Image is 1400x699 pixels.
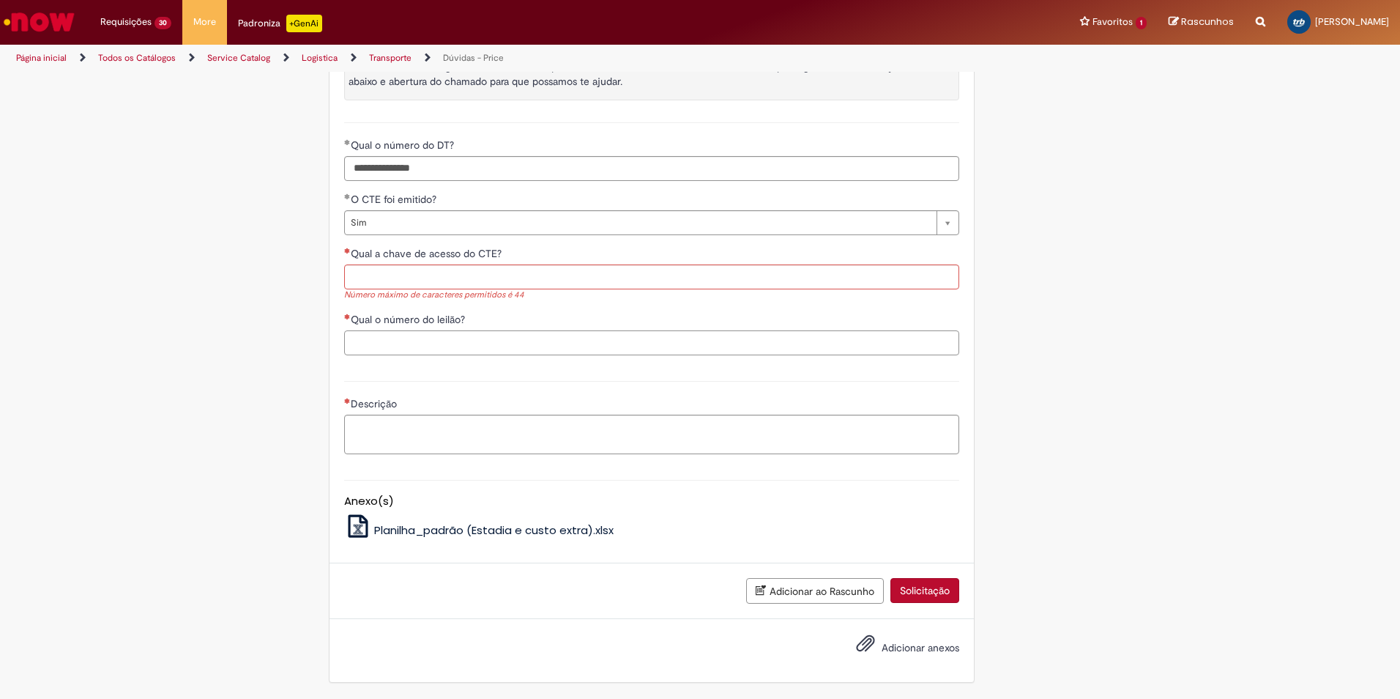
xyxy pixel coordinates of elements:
[98,52,176,64] a: Todos os Catálogos
[351,193,439,206] span: O CTE foi emitido?
[207,52,270,64] a: Service Catalog
[344,265,959,289] input: Qual a chave de acesso do CTE?
[351,397,400,410] span: Descrição
[344,139,351,145] span: Obrigatório Preenchido
[890,578,959,603] button: Solicitação
[100,15,152,29] span: Requisições
[344,415,959,454] textarea: Descrição
[344,522,614,538] a: Planilha_padrão (Estadia e custo extra).xlsx
[351,138,457,152] span: Qual o número do DT?
[344,193,351,199] span: Obrigatório Preenchido
[351,313,468,326] span: Qual o número do leilão?
[443,52,504,64] a: Dúvidas - Price
[746,578,884,604] button: Adicionar ao Rascunho
[344,289,959,302] div: Número máximo de caracteres permitidos é 44
[369,52,412,64] a: Transporte
[302,52,338,64] a: Logistica
[1315,15,1389,28] span: [PERSON_NAME]
[286,15,322,32] p: +GenAi
[351,247,504,260] span: Qual a chave de acesso do CTE?
[1181,15,1234,29] span: Rascunhos
[344,248,351,254] span: Necessários
[154,17,171,29] span: 30
[1136,17,1147,29] span: 1
[1092,15,1133,29] span: Favoritos
[344,495,959,508] h5: Anexo(s)
[11,45,923,72] ul: Trilhas de página
[882,641,959,654] span: Adicionar anexos
[238,15,322,32] div: Padroniza
[344,330,959,355] input: Qual o número do leilão?
[351,211,929,234] span: Sim
[344,314,351,319] span: Necessários
[16,52,67,64] a: Página inicial
[374,522,614,538] span: Planilha_padrão (Estadia e custo extra).xlsx
[193,15,216,29] span: More
[344,156,959,181] input: Qual o número do DT?
[1169,15,1234,29] a: Rascunhos
[852,630,879,664] button: Adicionar anexos
[1,7,77,37] img: ServiceNow
[344,398,351,404] span: Necessários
